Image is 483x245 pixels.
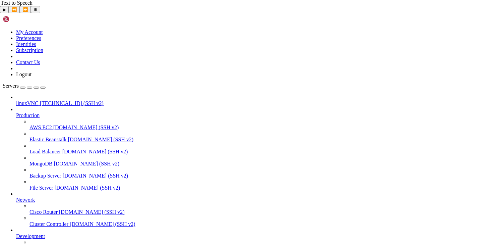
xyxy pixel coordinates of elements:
span: Network [16,197,35,203]
span: Development [16,233,45,239]
span: [DOMAIN_NAME] (SSH v2) [59,209,125,215]
a: Preferences [16,35,41,41]
a: AWS EC2 [DOMAIN_NAME] (SSH v2) [29,125,480,131]
img: Shellngn [3,16,41,22]
a: linuxVNC [TECHNICAL_ID] (SSH v2) [16,100,480,106]
a: My Account [16,29,43,35]
a: Logout [16,71,32,77]
span: Cisco Router [29,209,58,215]
li: Backup Server [DOMAIN_NAME] (SSH v2) [29,167,480,179]
span: Cluster Controller [29,221,68,227]
span: [DOMAIN_NAME] (SSH v2) [53,125,119,130]
li: Cluster Controller [DOMAIN_NAME] (SSH v2) [29,215,480,227]
a: Load Balancer [DOMAIN_NAME] (SSH v2) [29,149,480,155]
span: [DOMAIN_NAME] (SSH v2) [62,149,128,154]
li: Load Balancer [DOMAIN_NAME] (SSH v2) [29,143,480,155]
a: MongoDB [DOMAIN_NAME] (SSH v2) [29,161,480,167]
a: Cisco Router [DOMAIN_NAME] (SSH v2) [29,209,480,215]
span: [TECHNICAL_ID] (SSH v2) [40,100,104,106]
span: [DOMAIN_NAME] (SSH v2) [70,221,135,227]
li: MongoDB [DOMAIN_NAME] (SSH v2) [29,155,480,167]
span: linuxVNC [16,100,39,106]
a: Contact Us [16,59,40,65]
span: AWS EC2 [29,125,52,130]
button: Previous [9,6,20,13]
span: [DOMAIN_NAME] (SSH v2) [63,173,128,179]
span: Load Balancer [29,149,61,154]
span: Servers [3,83,19,89]
li: Elastic Beanstalk [DOMAIN_NAME] (SSH v2) [29,131,480,143]
a: Cluster Controller [DOMAIN_NAME] (SSH v2) [29,221,480,227]
a: Elastic Beanstalk [DOMAIN_NAME] (SSH v2) [29,137,480,143]
a: Network [16,197,480,203]
span: MongoDB [29,161,52,166]
a: Production [16,112,480,118]
li: linuxVNC [TECHNICAL_ID] (SSH v2) [16,94,480,106]
span: [DOMAIN_NAME] (SSH v2) [54,161,119,166]
span: [DOMAIN_NAME] (SSH v2) [55,185,120,191]
span: File Server [29,185,53,191]
a: File Server [DOMAIN_NAME] (SSH v2) [29,185,480,191]
button: Settings [31,6,40,13]
li: AWS EC2 [DOMAIN_NAME] (SSH v2) [29,118,480,131]
li: Production [16,106,480,191]
li: Cisco Router [DOMAIN_NAME] (SSH v2) [29,203,480,215]
span: Production [16,112,40,118]
li: File Server [DOMAIN_NAME] (SSH v2) [29,179,480,191]
span: [DOMAIN_NAME] (SSH v2) [68,137,134,142]
a: Servers [3,83,46,89]
a: Identities [16,41,36,47]
a: Development [16,233,480,239]
span: Elastic Beanstalk [29,137,67,142]
a: Subscription [16,47,43,53]
li: Network [16,191,480,227]
button: Forward [20,6,31,13]
a: Backup Server [DOMAIN_NAME] (SSH v2) [29,173,480,179]
span: Backup Server [29,173,61,179]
